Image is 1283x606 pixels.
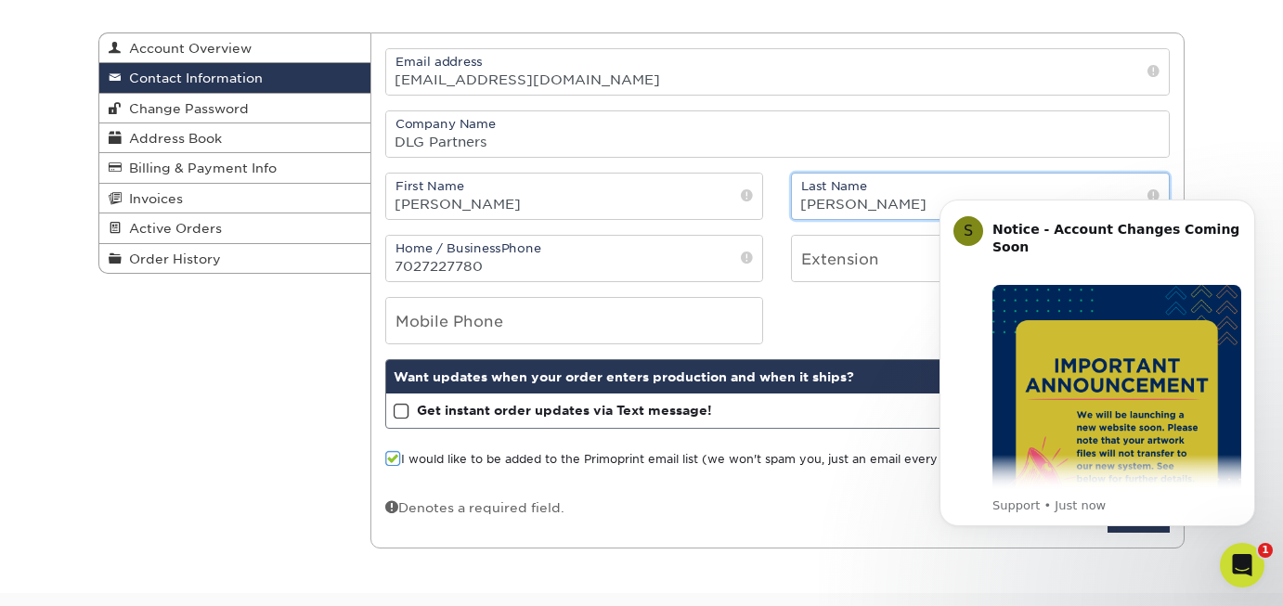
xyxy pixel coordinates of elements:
div: Denotes a required field. [385,497,564,517]
span: Billing & Payment Info [122,161,277,175]
a: Contact Information [99,63,370,93]
a: Account Overview [99,33,370,63]
a: Order History [99,244,370,273]
a: Invoices [99,184,370,213]
a: Billing & Payment Info [99,153,370,183]
span: 1 [1258,543,1273,558]
a: Address Book [99,123,370,153]
label: I would like to be added to the Primoprint email list (we won't spam you, just an email every onc... [385,451,1037,469]
a: Active Orders [99,213,370,243]
iframe: Intercom notifications message [912,176,1283,597]
span: Change Password [122,101,249,116]
iframe: Intercom live chat [1220,543,1264,587]
span: Contact Information [122,71,263,85]
span: Address Book [122,131,222,146]
span: Invoices [122,191,183,206]
span: Active Orders [122,221,222,236]
span: Account Overview [122,41,252,56]
strong: Get instant order updates via Text message! [417,403,712,418]
a: Change Password [99,94,370,123]
div: Want updates when your order enters production and when it ships? [386,360,1170,393]
span: Order History [122,251,221,266]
